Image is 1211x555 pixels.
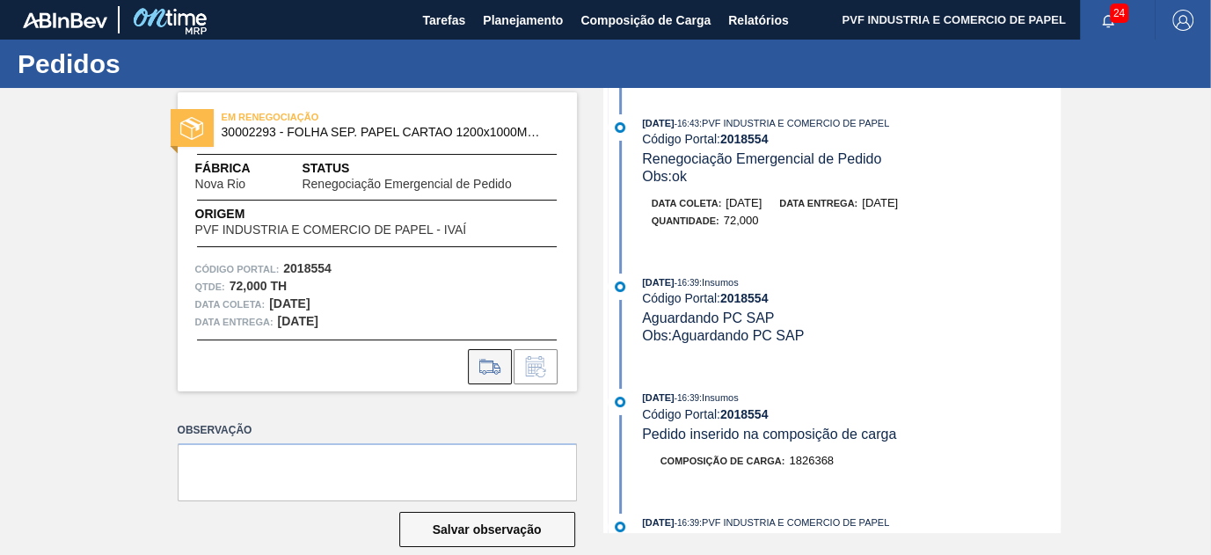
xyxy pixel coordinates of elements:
span: Obs: Aguardando PC SAP [642,328,804,343]
span: Aguardando PC SAP [642,310,774,325]
span: PVF INDUSTRIA E COMERCIO DE PAPEL - IVAÍ [195,223,467,237]
img: Logout [1172,10,1193,31]
span: [DATE] [642,118,674,128]
span: - 16:43 [675,119,699,128]
button: Notificações [1080,8,1136,33]
strong: [DATE] [278,314,318,328]
img: atual [615,397,625,407]
strong: 72,000 TH [230,279,287,293]
span: : PVF INDUSTRIA E COMERCIO DE PAPEL [699,118,889,128]
strong: 2018554 [720,407,769,421]
span: [DATE] [726,196,762,209]
span: 72,000 [724,214,759,227]
span: Tarefas [422,10,465,31]
span: 24 [1110,4,1128,23]
span: Qtde : [195,278,225,296]
span: 1826368 [789,454,834,467]
span: Fábrica [195,159,302,178]
span: Origem [195,205,516,223]
span: Código Portal: [195,260,280,278]
strong: 2018554 [283,261,332,275]
span: Relatórios [728,10,788,31]
span: 30002293 - FOLHA SEP. PAPEL CARTAO 1200x1000M 350g [222,126,541,139]
strong: 2018554 [720,132,769,146]
span: [DATE] [642,517,674,528]
span: : Insumos [699,277,739,288]
img: atual [615,522,625,532]
strong: 2018554 [720,531,769,545]
div: Ir para Composição de Carga [468,349,512,384]
div: Código Portal: [642,531,1060,545]
span: : PVF INDUSTRIA E COMERCIO DE PAPEL [699,517,889,528]
strong: 2018554 [720,291,769,305]
img: atual [615,281,625,292]
span: - 16:39 [675,278,699,288]
span: Data entrega: [195,313,274,331]
span: Composição de Carga : [660,456,785,466]
span: [DATE] [642,392,674,403]
div: Código Portal: [642,132,1060,146]
span: Composição de Carga [580,10,711,31]
span: Renegociação Emergencial de Pedido [642,151,881,166]
span: Data coleta: [652,198,722,208]
div: Código Portal: [642,291,1060,305]
span: [DATE] [862,196,898,209]
span: Pedido inserido na composição de carga [642,427,896,442]
button: Salvar observação [399,512,575,547]
span: EM RENEGOCIAÇÃO [222,108,468,126]
span: Obs: ok [642,169,687,184]
div: Código Portal: [642,407,1060,421]
label: Observação [178,418,577,443]
span: - 16:39 [675,393,699,403]
h1: Pedidos [18,54,330,74]
span: Renegociação Emergencial de Pedido [302,178,511,191]
img: status [180,117,203,140]
span: [DATE] [642,277,674,288]
span: - 16:39 [675,518,699,528]
span: Nova Rio [195,178,246,191]
span: Status [302,159,558,178]
span: Data coleta: [195,296,266,313]
img: TNhmsLtSVTkK8tSr43FrP2fwEKptu5GPRR3wAAAABJRU5ErkJggg== [23,12,107,28]
span: : Insumos [699,392,739,403]
span: Data entrega: [779,198,857,208]
div: Informar alteração no pedido [514,349,558,384]
span: Planejamento [483,10,563,31]
span: Quantidade : [652,215,719,226]
strong: [DATE] [269,296,310,310]
img: atual [615,122,625,133]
